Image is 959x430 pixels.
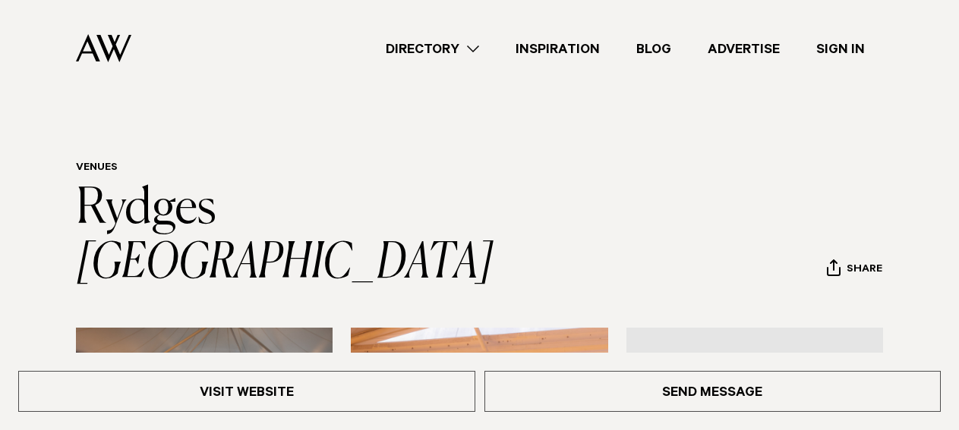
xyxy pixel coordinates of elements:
a: Inspiration [497,39,618,59]
a: Rydges [GEOGRAPHIC_DATA] [76,185,494,288]
a: Visit Website [18,371,475,412]
a: Send Message [484,371,942,412]
img: Auckland Weddings Logo [76,34,131,62]
a: Sign In [798,39,883,59]
span: Share [847,263,882,278]
a: Advertise [689,39,798,59]
a: Directory [368,39,497,59]
a: Blog [618,39,689,59]
button: Share [826,259,883,281]
a: Venues [76,162,118,174]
